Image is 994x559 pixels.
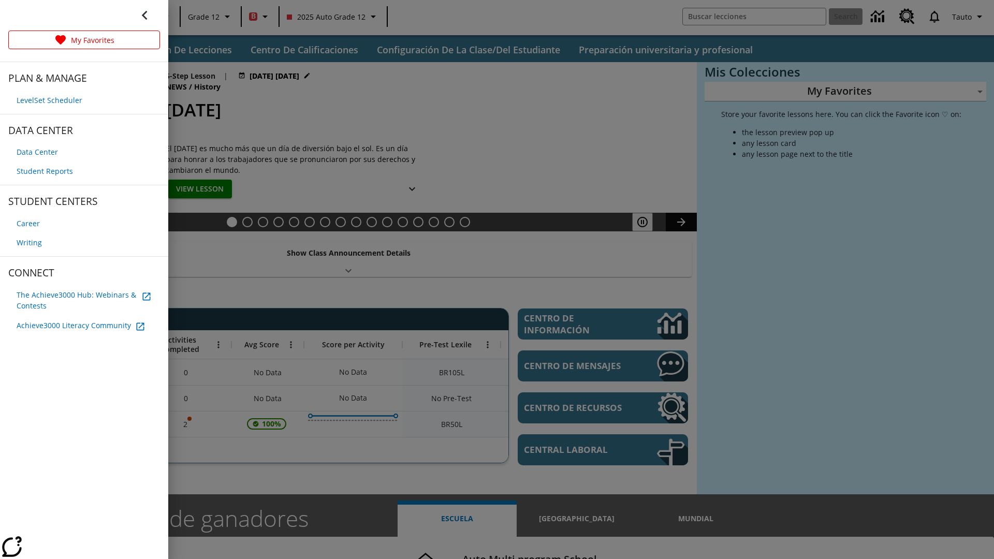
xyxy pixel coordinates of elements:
[17,289,137,311] span: The Achieve3000 Hub: Webinars & Contests
[8,265,160,281] span: CONNECT
[8,31,160,49] a: My Favorites
[17,237,42,248] span: Writing
[17,320,131,331] span: Achieve3000 Literacy Community
[8,70,160,86] span: PLAN & MANAGE
[8,315,160,336] a: Achieve3000 Literacy Community, se abrirá en una nueva pestaña del navegador
[8,285,160,315] a: The Achieve3000 Hub: Webinars &amp; Contests, se abrirá en una nueva pestaña del navegador
[17,95,82,106] span: LevelSet Scheduler
[8,194,160,210] span: STUDENT CENTERS
[8,142,160,161] a: Data Center
[17,146,58,157] span: Data Center
[8,123,160,139] span: DATA CENTER
[8,233,160,252] a: Writing
[8,91,160,110] a: LevelSet Scheduler
[8,161,160,181] a: Student Reports
[8,214,160,233] a: Career
[71,35,114,46] p: My Favorites
[17,166,73,176] span: Student Reports
[17,218,40,229] span: Career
